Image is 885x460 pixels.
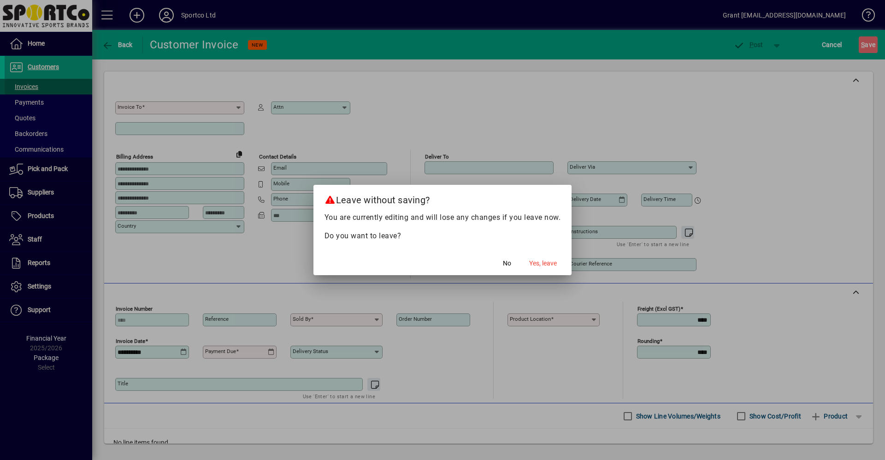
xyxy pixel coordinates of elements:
[492,255,522,271] button: No
[529,259,557,268] span: Yes, leave
[324,212,561,223] p: You are currently editing and will lose any changes if you leave now.
[313,185,572,212] h2: Leave without saving?
[503,259,511,268] span: No
[324,230,561,242] p: Do you want to leave?
[525,255,560,271] button: Yes, leave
